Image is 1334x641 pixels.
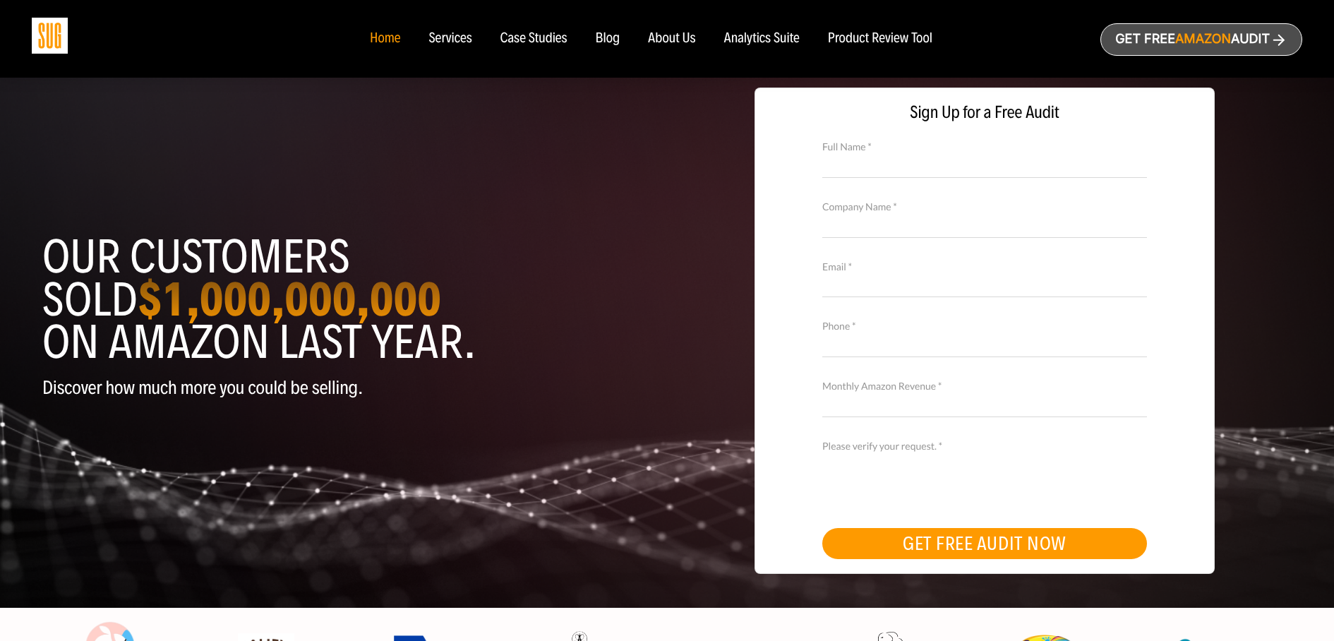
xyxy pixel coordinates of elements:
input: Company Name * [822,212,1147,237]
span: Sign Up for a Free Audit [769,102,1201,123]
a: Blog [596,31,620,47]
label: Please verify your request. * [822,438,1147,454]
p: Discover how much more you could be selling. [42,378,656,398]
span: Amazon [1175,32,1231,47]
a: Analytics Suite [724,31,800,47]
label: Company Name * [822,199,1147,215]
input: Monthly Amazon Revenue * [822,393,1147,417]
label: Monthly Amazon Revenue * [822,378,1147,394]
iframe: reCAPTCHA [822,452,1037,507]
a: Services [428,31,471,47]
a: Case Studies [500,31,567,47]
a: Product Review Tool [828,31,932,47]
label: Email * [822,259,1147,275]
img: Sug [32,18,68,54]
input: Email * [822,272,1147,297]
h1: Our customers sold on Amazon last year. [42,236,656,364]
a: Home [370,31,400,47]
button: GET FREE AUDIT NOW [822,528,1147,559]
strong: $1,000,000,000 [138,270,441,328]
label: Phone * [822,318,1147,334]
label: Full Name * [822,139,1147,155]
a: Get freeAmazonAudit [1100,23,1302,56]
input: Contact Number * [822,333,1147,357]
input: Full Name * [822,152,1147,177]
a: About Us [648,31,696,47]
